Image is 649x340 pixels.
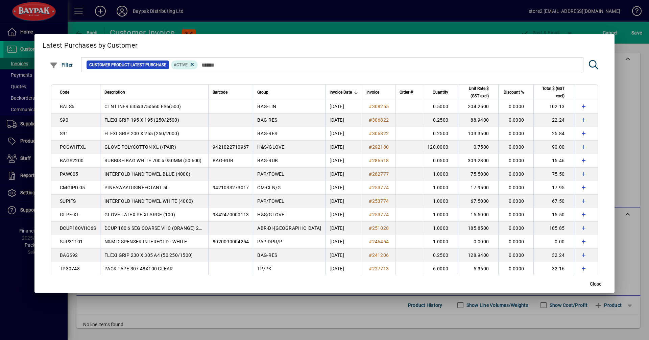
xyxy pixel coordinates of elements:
a: #253774 [366,211,391,218]
span: RUBBISH BAG WHITE 700 x 950MM (50:600) [104,158,202,163]
a: #253774 [366,197,391,205]
a: #246454 [366,238,391,245]
td: 309.2800 [458,154,498,168]
span: # [369,185,372,190]
span: INTERFOLD HAND TOWEL WHITE (4000) [104,198,193,204]
span: Code [60,89,69,96]
a: #251028 [366,224,391,232]
span: Total $ (GST excl) [538,85,564,100]
span: 253774 [372,212,389,217]
span: SUP31101 [60,239,83,244]
span: # [369,104,372,109]
span: PAW005 [60,171,78,177]
td: 0.7500 [458,141,498,154]
span: FLEXI GRIP 230 X 305 A4 (50:250/1500) [104,252,193,258]
span: S90 [60,117,68,123]
span: # [369,171,372,177]
td: 32.24 [533,249,574,262]
span: Close [590,281,601,288]
td: [DATE] [325,181,362,195]
td: 0.0500 [423,154,458,168]
div: Code [60,89,96,96]
td: 1.0000 [423,181,458,195]
td: 0.0000 [498,208,533,222]
td: 0.2500 [423,249,458,262]
div: Quantity [427,89,454,96]
td: 90.00 [533,141,574,154]
div: Invoice Date [330,89,358,96]
span: # [369,198,372,204]
div: Discount % [503,89,530,96]
span: S91 [60,131,68,136]
span: 282777 [372,171,389,177]
span: PAP/TOWEL [257,171,284,177]
span: PINEAWAY DISINFECTANT 5L [104,185,169,190]
span: Description [104,89,125,96]
span: 9421022710967 [213,144,249,150]
td: [DATE] [325,168,362,181]
td: 0.0000 [498,181,533,195]
span: TP30748 [60,266,80,271]
td: 0.0000 [498,249,533,262]
a: #227713 [366,265,391,272]
td: 75.5000 [458,168,498,181]
td: 0.0000 [498,100,533,114]
span: # [369,266,372,271]
span: BAG-LIN [257,104,276,109]
span: # [369,225,372,231]
td: 0.2500 [423,114,458,127]
span: Active [174,63,188,67]
td: 0.0000 [498,262,533,276]
td: 0.0000 [498,235,533,249]
span: PAP/TOWEL [257,198,284,204]
span: BALS6 [60,104,74,109]
td: [DATE] [325,195,362,208]
td: 0.00 [533,235,574,249]
td: 185.85 [533,222,574,235]
span: # [369,117,372,123]
td: 1.0000 [423,208,458,222]
div: Order # [400,89,419,96]
span: 9342470000113 [213,212,249,217]
span: BAG-RES [257,252,277,258]
td: [DATE] [325,154,362,168]
a: #241206 [366,251,391,259]
td: 128.9400 [458,249,498,262]
span: PAP-DPR/P [257,239,282,244]
a: #253774 [366,184,391,191]
span: 306822 [372,131,389,136]
td: 1.0000 [423,195,458,208]
span: 292180 [372,144,389,150]
td: 102.13 [533,100,574,114]
span: PACK TAPE 307 48X100 CLEAR [104,266,173,271]
td: 0.0000 [498,168,533,181]
td: 185.8500 [458,222,498,235]
td: 204.2500 [458,100,498,114]
div: Group [257,89,321,96]
span: 253774 [372,198,389,204]
span: Group [257,89,268,96]
td: [DATE] [325,114,362,127]
span: INTERFOLD HAND TOWEL BLUE (4000) [104,171,190,177]
td: 0.0000 [498,141,533,154]
span: Invoice Date [330,89,352,96]
td: 17.95 [533,181,574,195]
td: 1.0000 [423,235,458,249]
td: 6.0000 [423,262,458,276]
td: [DATE] [325,235,362,249]
td: 15.46 [533,154,574,168]
span: BAG-RES [257,117,277,123]
span: # [369,144,372,150]
span: # [369,131,372,136]
span: GLOVE LATEX PF XLARGE (100) [104,212,175,217]
td: 25.84 [533,127,574,141]
td: 5.3600 [458,262,498,276]
span: DCUP 180 6 SEG COARSE VHC (ORANGE) 20/40 [104,225,209,231]
span: BAGS2200 [60,158,83,163]
span: # [369,252,372,258]
div: Total $ (GST excl) [538,85,571,100]
a: #306822 [366,130,391,137]
a: #306822 [366,116,391,124]
span: BAGS92 [60,252,78,258]
td: 0.2500 [423,127,458,141]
